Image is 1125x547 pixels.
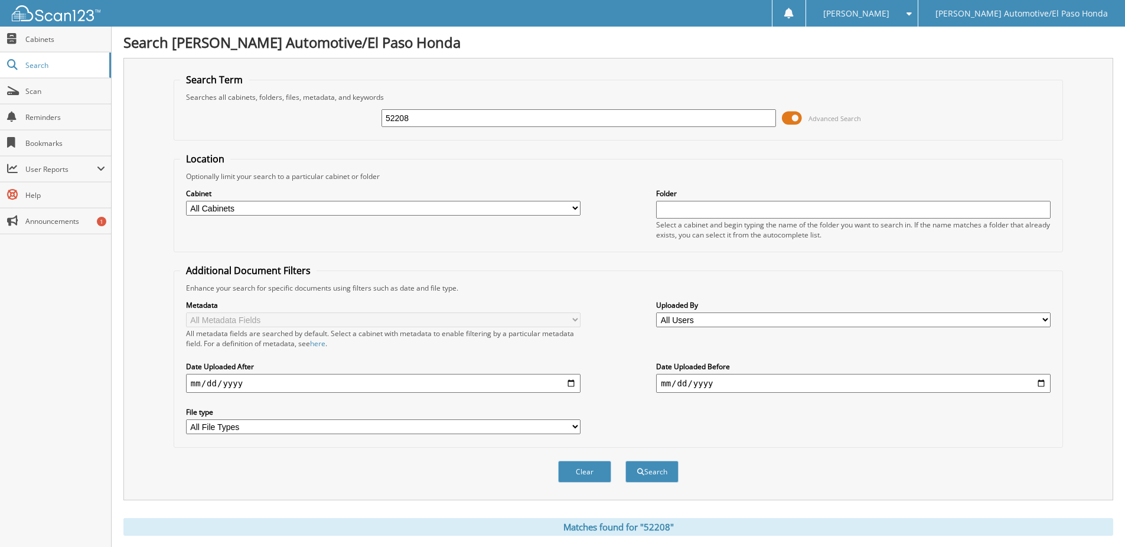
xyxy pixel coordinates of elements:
[25,164,97,174] span: User Reports
[310,338,325,349] a: here
[186,407,581,417] label: File type
[123,32,1113,52] h1: Search [PERSON_NAME] Automotive/El Paso Honda
[25,86,105,96] span: Scan
[25,34,105,44] span: Cabinets
[180,92,1056,102] div: Searches all cabinets, folders, files, metadata, and keywords
[25,60,103,70] span: Search
[180,73,249,86] legend: Search Term
[25,216,105,226] span: Announcements
[823,10,889,17] span: [PERSON_NAME]
[625,461,679,483] button: Search
[180,283,1056,293] div: Enhance your search for specific documents using filters such as date and file type.
[25,112,105,122] span: Reminders
[25,138,105,148] span: Bookmarks
[656,220,1051,240] div: Select a cabinet and begin typing the name of the folder you want to search in. If the name match...
[656,300,1051,310] label: Uploaded By
[25,190,105,200] span: Help
[656,362,1051,372] label: Date Uploaded Before
[186,328,581,349] div: All metadata fields are searched by default. Select a cabinet with metadata to enable filtering b...
[656,374,1051,393] input: end
[808,114,861,123] span: Advanced Search
[186,374,581,393] input: start
[12,5,100,21] img: scan123-logo-white.svg
[180,152,230,165] legend: Location
[558,461,611,483] button: Clear
[123,518,1113,536] div: Matches found for "52208"
[186,188,581,198] label: Cabinet
[656,188,1051,198] label: Folder
[186,300,581,310] label: Metadata
[935,10,1108,17] span: [PERSON_NAME] Automotive/El Paso Honda
[97,217,106,226] div: 1
[180,264,317,277] legend: Additional Document Filters
[186,362,581,372] label: Date Uploaded After
[180,171,1056,181] div: Optionally limit your search to a particular cabinet or folder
